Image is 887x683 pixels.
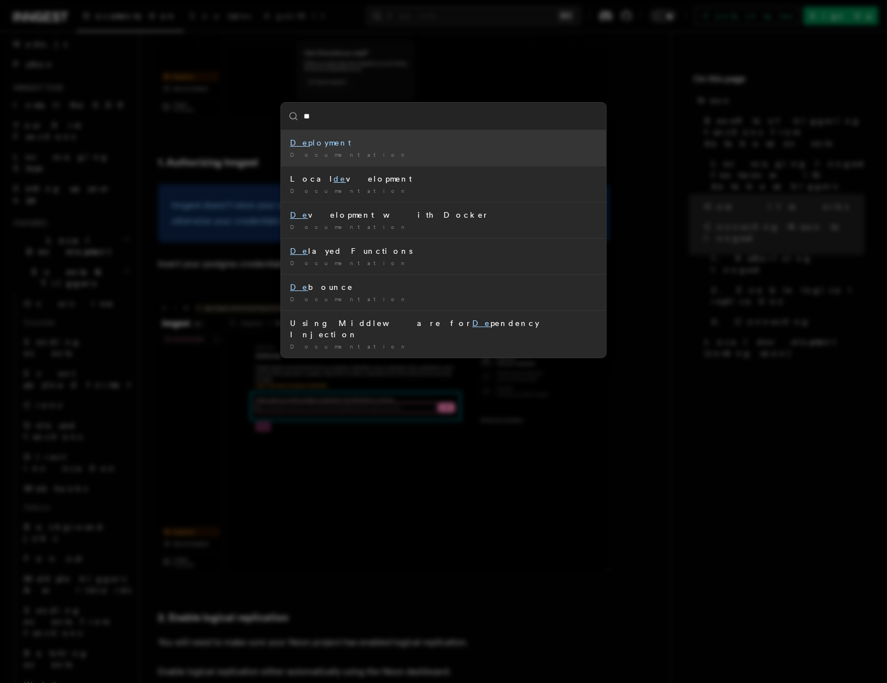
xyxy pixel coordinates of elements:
div: layed Functions [290,245,597,257]
span: Documentation [290,296,409,302]
div: velopment with Docker [290,209,597,221]
div: Local velopment [290,173,597,184]
mark: De [472,319,490,328]
mark: De [290,246,308,255]
span: Documentation [290,187,409,194]
div: Using Middleware for pendency Injection [290,318,597,340]
mark: de [333,174,346,183]
mark: De [290,138,308,147]
span: Documentation [290,259,409,266]
mark: De [290,283,308,292]
mark: De [290,210,308,219]
div: bounce [290,281,597,293]
div: ployment [290,137,597,148]
span: Documentation [290,223,409,230]
span: Documentation [290,151,409,158]
span: Documentation [290,343,409,350]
